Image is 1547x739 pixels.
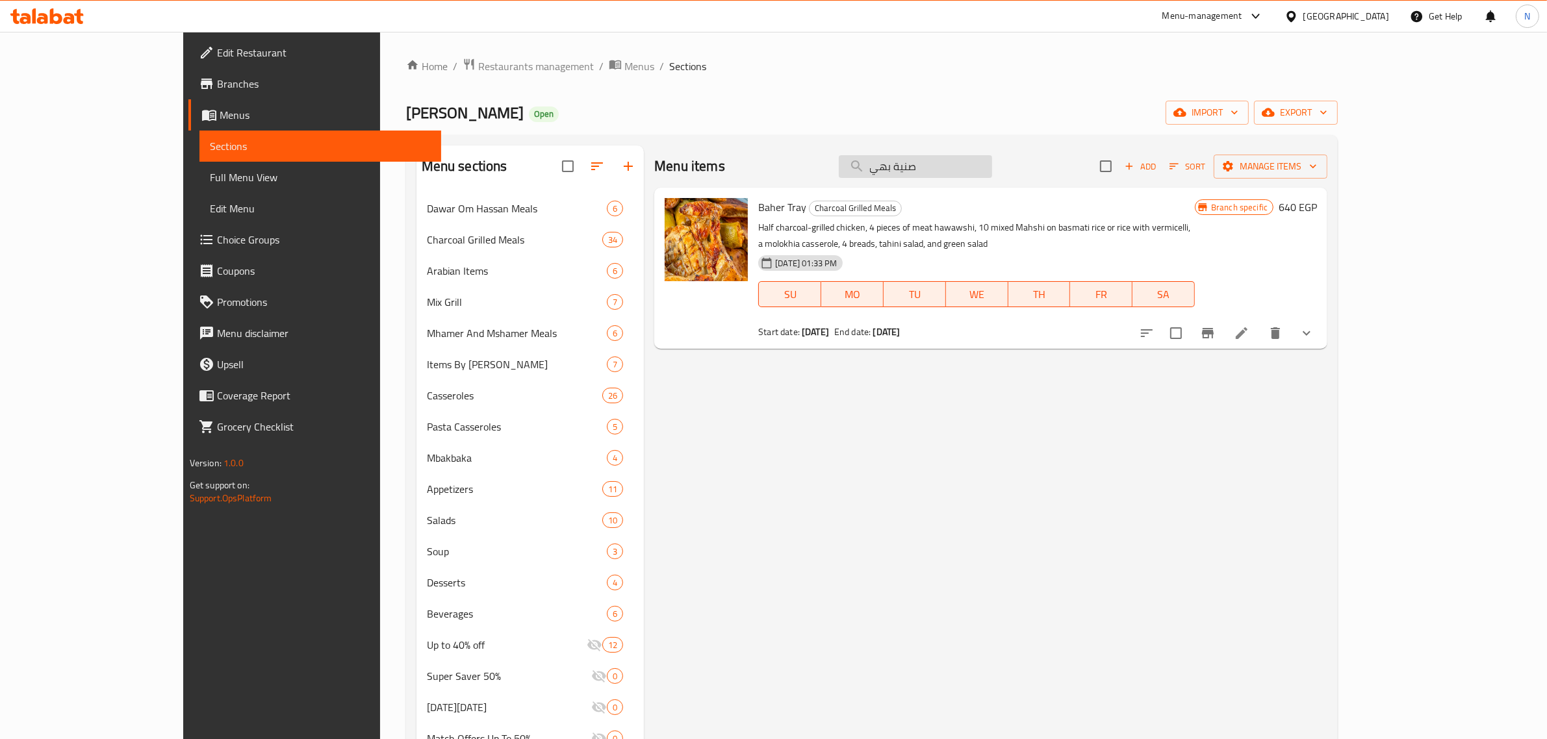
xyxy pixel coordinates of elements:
[427,232,602,247] span: Charcoal Grilled Meals
[607,421,622,433] span: 5
[427,450,607,466] div: Mbakbaka
[834,323,871,340] span: End date:
[478,58,594,74] span: Restaurants management
[427,668,592,684] div: Super Saver 50%
[427,263,607,279] span: Arabian Items
[821,281,884,307] button: MO
[770,257,842,269] span: [DATE] 01:33 PM
[416,473,645,505] div: Appetizers11
[188,318,442,349] a: Menu disclaimer
[607,450,623,466] div: items
[416,692,645,723] div: [DATE][DATE]0
[873,323,901,340] b: [DATE]
[416,567,645,598] div: Desserts4
[188,255,442,286] a: Coupons
[427,575,607,590] div: Desserts
[217,357,431,372] span: Upsell
[607,452,622,464] span: 4
[758,323,800,340] span: Start date:
[1524,9,1530,23] span: N
[802,323,829,340] b: [DATE]
[199,162,442,193] a: Full Menu View
[422,157,507,176] h2: Menu sections
[607,203,622,215] span: 6
[1075,285,1127,304] span: FR
[220,107,431,123] span: Menus
[607,606,623,621] div: items
[607,265,622,277] span: 6
[1162,8,1242,24] div: Menu-management
[188,286,442,318] a: Promotions
[654,157,725,176] h2: Menu items
[1014,285,1066,304] span: TH
[1192,318,1223,349] button: Branch-specific-item
[1303,9,1389,23] div: [GEOGRAPHIC_DATA]
[416,505,645,536] div: Salads10
[607,201,623,216] div: items
[217,232,431,247] span: Choice Groups
[427,606,607,621] div: Beverages
[599,58,604,74] li: /
[453,58,457,74] li: /
[416,380,645,411] div: Casseroles26
[217,419,431,434] span: Grocery Checklist
[224,455,244,471] span: 1.0.0
[217,325,431,341] span: Menu disclaimer
[607,668,623,684] div: items
[591,699,607,715] svg: Inactive section
[607,419,623,434] div: items
[607,327,622,340] span: 6
[199,193,442,224] a: Edit Menu
[591,668,607,684] svg: Inactive section
[188,224,442,255] a: Choice Groups
[1224,158,1317,175] span: Manage items
[607,296,622,308] span: 7
[602,232,623,247] div: items
[826,285,878,304] span: MO
[188,380,442,411] a: Coverage Report
[190,455,222,471] span: Version:
[764,285,816,304] span: SU
[607,701,622,714] span: 0
[1123,159,1158,174] span: Add
[602,481,623,497] div: items
[1291,318,1322,349] button: show more
[427,544,607,559] span: Soup
[758,281,821,307] button: SU
[406,58,1338,75] nav: breadcrumb
[199,131,442,162] a: Sections
[602,637,623,653] div: items
[427,637,587,653] div: Up to 40% off
[210,201,431,216] span: Edit Menu
[1254,101,1338,125] button: export
[416,598,645,629] div: Beverages6
[582,151,613,182] span: Sort sections
[1214,155,1327,179] button: Manage items
[427,325,607,341] div: Mhamer And Mshamer Meals
[607,545,622,558] span: 3
[427,512,602,528] div: Salads
[946,281,1008,307] button: WE
[217,294,431,310] span: Promotions
[427,357,607,372] div: Items By Kilo
[603,234,622,246] span: 34
[406,98,524,127] span: [PERSON_NAME]
[416,629,645,660] div: Up to 40% off12
[427,419,607,434] span: Pasta Casseroles
[188,349,442,380] a: Upsell
[1162,319,1190,347] span: Select to update
[1070,281,1132,307] button: FR
[1132,281,1195,307] button: SA
[603,514,622,527] span: 10
[884,281,946,307] button: TU
[659,58,664,74] li: /
[217,263,431,279] span: Coupons
[951,285,1003,304] span: WE
[607,294,623,310] div: items
[416,318,645,349] div: Mhamer And Mshamer Meals6
[416,255,645,286] div: Arabian Items6
[188,68,442,99] a: Branches
[839,155,992,178] input: search
[607,263,623,279] div: items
